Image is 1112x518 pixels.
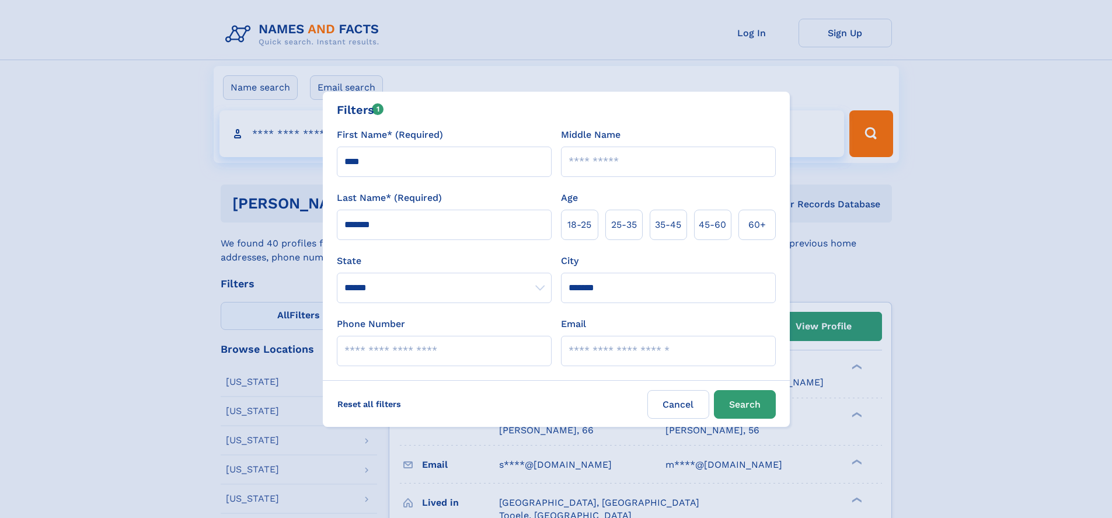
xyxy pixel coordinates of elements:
span: 25‑35 [611,218,637,232]
label: Middle Name [561,128,621,142]
span: 18‑25 [567,218,591,232]
span: 45‑60 [699,218,726,232]
label: Email [561,317,586,331]
div: Filters [337,101,384,119]
button: Search [714,390,776,419]
label: Reset all filters [330,390,409,418]
span: 35‑45 [655,218,681,232]
span: 60+ [748,218,766,232]
label: Phone Number [337,317,405,331]
label: Age [561,191,578,205]
label: Cancel [647,390,709,419]
label: First Name* (Required) [337,128,443,142]
label: State [337,254,552,268]
label: City [561,254,578,268]
label: Last Name* (Required) [337,191,442,205]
